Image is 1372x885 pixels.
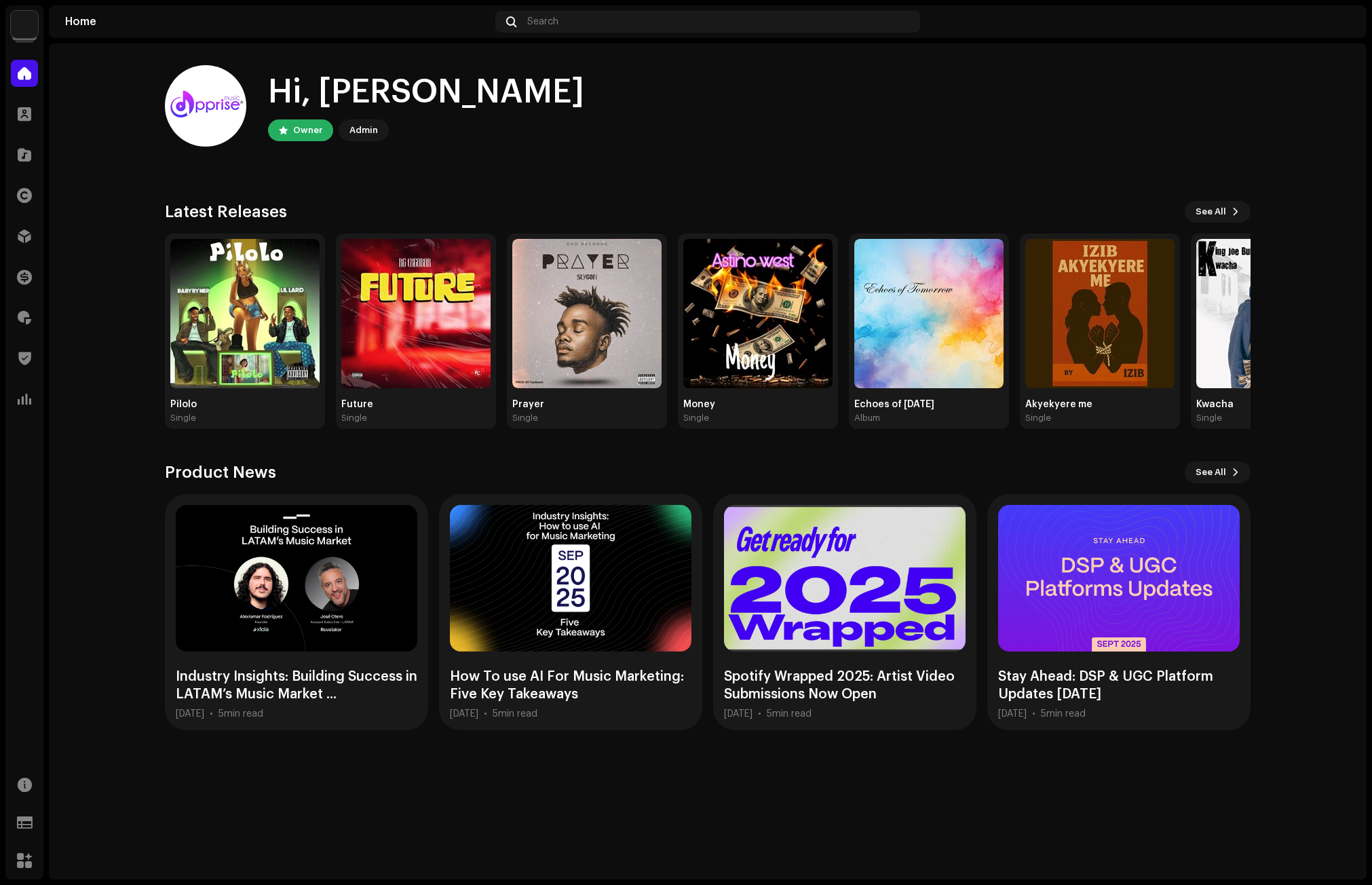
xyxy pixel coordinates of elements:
[1185,201,1251,223] button: See All
[493,709,537,719] div: 5
[165,462,276,483] h3: Product News
[1196,413,1222,423] div: Single
[683,413,709,423] div: Single
[998,709,1027,719] div: [DATE]
[1032,709,1035,719] div: •
[1025,399,1175,410] div: Akyekyere me
[724,668,966,703] div: Spotify Wrapped 2025: Artist Video Submissions Now Open
[65,16,490,27] div: Home
[218,709,263,719] div: 5
[170,413,196,423] div: Single
[854,399,1004,410] div: Echoes of [DATE]
[450,709,478,719] div: [DATE]
[165,201,287,223] h3: Latest Releases
[176,709,204,719] div: [DATE]
[1185,462,1251,483] button: See All
[1046,709,1086,719] span: min read
[341,399,491,410] div: Future
[1196,239,1346,388] img: 30ed290c-8393-4e06-b730-e54eab7ec1db
[349,122,378,138] div: Admin
[11,11,38,38] img: 1c16f3de-5afb-4452-805d-3f3454e20b1b
[1196,399,1346,410] div: Kwacha
[772,709,812,719] span: min read
[683,239,833,388] img: ee2d97a2-d080-4c53-b75e-002819669e25
[165,65,246,147] img: 94355213-6620-4dec-931c-2264d4e76804
[1041,709,1086,719] div: 5
[758,709,761,719] div: •
[767,709,812,719] div: 5
[293,122,322,138] div: Owner
[512,413,538,423] div: Single
[854,239,1004,388] img: b3ce2173-c2df-4d77-9bc8-bf0399a54e2f
[683,399,833,410] div: Money
[1196,198,1226,225] span: See All
[210,709,213,719] div: •
[224,709,263,719] span: min read
[1329,11,1350,33] img: 94355213-6620-4dec-931c-2264d4e76804
[512,399,662,410] div: Prayer
[341,413,367,423] div: Single
[1025,239,1175,388] img: ab49f2c6-4a41-4432-ad08-73208f3773a2
[170,399,320,410] div: Pilolo
[1025,413,1051,423] div: Single
[484,709,487,719] div: •
[498,709,537,719] span: min read
[998,668,1240,703] div: Stay Ahead: DSP & UGC Platform Updates [DATE]
[268,71,584,114] div: Hi, [PERSON_NAME]
[341,239,491,388] img: 83e65935-53df-4a2f-ae3b-e8a3c7f94992
[854,413,880,423] div: Album
[450,668,691,703] div: How To use AI For Music Marketing: Five Key Takeaways
[527,16,558,27] span: Search
[176,668,417,703] div: Industry Insights: Building Success in LATAM’s Music Market ...
[512,239,662,388] img: 58987c33-8994-41b4-b9e5-e4e5fa9e51b7
[724,709,752,719] div: [DATE]
[170,239,320,388] img: d0fb4c4f-9944-4f4a-970a-cef37c43888e
[1196,459,1226,486] span: See All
